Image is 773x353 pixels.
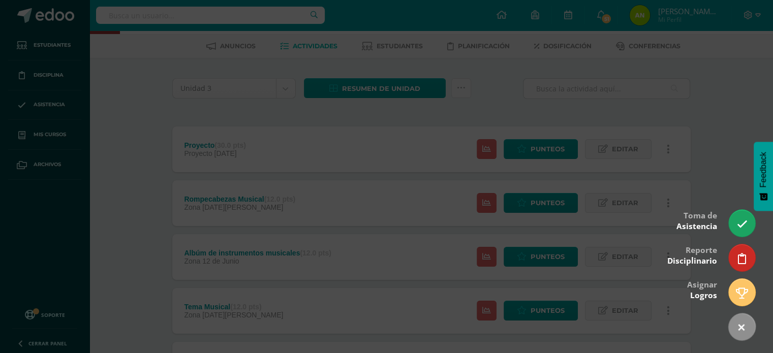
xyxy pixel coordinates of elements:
span: Disciplinario [667,255,717,266]
span: Asistencia [676,221,717,232]
div: Reporte [667,238,717,271]
button: Feedback - Mostrar encuesta [754,142,773,211]
span: Logros [690,290,717,301]
span: Feedback [759,152,768,187]
div: Asignar [687,273,717,306]
div: Toma de [676,204,717,237]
